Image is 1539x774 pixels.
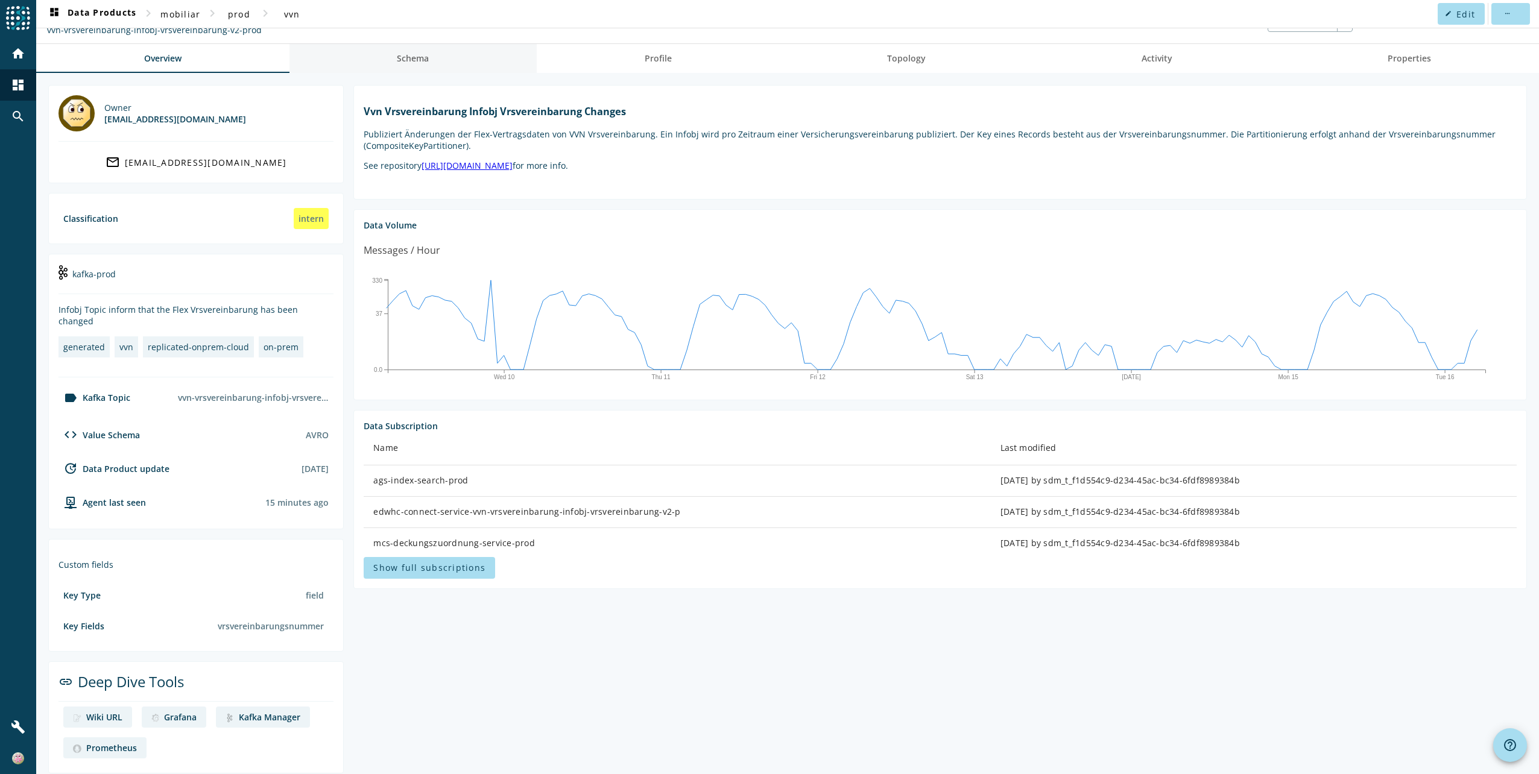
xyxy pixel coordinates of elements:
[258,6,273,20] mat-icon: chevron_right
[142,706,206,728] a: deep dive imageGrafana
[301,585,329,606] div: field
[265,497,329,508] div: Agents typically reports every 15min to 1h
[63,461,78,476] mat-icon: update
[58,95,95,131] img: deadpool@mobi.ch
[991,465,1517,497] td: [DATE] by sdm_t_f1d554c9-d234-45ac-bc34-6fdf8989384b
[58,461,169,476] div: Data Product update
[106,155,120,169] mat-icon: mail_outline
[47,7,62,21] mat-icon: dashboard
[302,463,329,474] div: [DATE]
[991,432,1517,465] th: Last modified
[160,8,200,20] span: mobiliar
[58,391,130,405] div: Kafka Topic
[63,427,78,442] mat-icon: code
[164,711,197,723] div: Grafana
[273,3,311,25] button: vvn
[58,495,146,509] div: agent-env-prod
[494,374,515,380] text: Wed 10
[364,105,1517,118] h1: Vvn Vrsvereinbarung Infobj Vrsvereinbarung Changes
[373,506,981,518] div: edwhc-connect-service-vvn-vrsvereinbarung-infobj-vrsvereinbarung-v2-p
[148,341,249,353] div: replicated-onprem-cloud
[151,714,159,722] img: deep dive image
[216,706,310,728] a: deep dive imageKafka Manager
[1436,374,1455,380] text: Tue 16
[11,720,25,734] mat-icon: build
[364,128,1517,151] p: Publiziert Änderungen der Flex-Vertragsdaten von VVN Vrsvereinbarung. Ein Infobj wird pro Zeitrau...
[373,277,383,283] text: 330
[364,243,440,258] div: Messages / Hour
[11,78,25,92] mat-icon: dashboard
[1388,54,1431,63] span: Properties
[156,3,205,25] button: mobiliar
[58,559,333,570] div: Custom fields
[63,341,105,353] div: generated
[373,562,485,573] span: Show full subscriptions
[58,304,333,327] div: Infobj Topic inform that the Flex Vrsvereinbarung has been changed
[63,213,118,224] div: Classification
[306,429,329,441] div: AVRO
[125,157,287,168] div: [EMAIL_ADDRESS][DOMAIN_NAME]
[42,3,141,25] button: Data Products
[63,590,101,601] div: Key Type
[1122,374,1142,380] text: [DATE]
[228,8,250,20] span: prod
[645,54,672,63] span: Profile
[58,151,333,173] a: [EMAIL_ADDRESS][DOMAIN_NAME]
[373,537,981,549] div: mcs-deckungszuordnung-service-prod
[264,341,299,353] div: on-prem
[652,374,671,380] text: Thu 11
[141,6,156,20] mat-icon: chevron_right
[47,7,136,21] span: Data Products
[887,54,926,63] span: Topology
[220,3,258,25] button: prod
[364,420,1517,432] div: Data Subscription
[63,620,104,632] div: Key Fields
[397,54,429,63] span: Schema
[364,432,991,465] th: Name
[104,102,246,113] div: Owner
[373,474,981,486] div: ags-index-search-prod
[86,711,122,723] div: Wiki URL
[284,8,300,20] span: vvn
[226,714,234,722] img: deep dive image
[73,744,81,753] img: deep dive image
[58,672,333,702] div: Deep Dive Tools
[1445,10,1452,17] mat-icon: edit
[63,706,132,728] a: deep dive imageWiki URL
[173,387,333,408] div: vvn-vrsvereinbarung-infobj-vrsvereinbarung-v2-prod
[73,714,81,722] img: deep dive image
[11,109,25,124] mat-icon: search
[1438,3,1485,25] button: Edit
[58,265,68,280] img: kafka-prod
[144,54,182,63] span: Overview
[119,341,133,353] div: vvn
[376,310,383,316] text: 37
[104,113,246,125] div: [EMAIL_ADDRESS][DOMAIN_NAME]
[1503,738,1517,752] mat-icon: help_outline
[811,374,826,380] text: Fri 12
[12,752,24,764] img: 3dea2a89eac8bf533c9254fe83012bd2
[58,675,73,689] mat-icon: link
[1268,9,1337,31] button: Watch
[47,24,419,36] div: Kafka Topic: vvn-vrsvereinbarung-infobj-vrsvereinbarung-v2-prod
[63,737,147,758] a: deep dive imagePrometheus
[1456,8,1475,20] span: Edit
[364,160,1517,171] p: See repository for more info.
[966,374,984,380] text: Sat 13
[294,208,329,229] div: intern
[991,497,1517,528] td: [DATE] by sdm_t_f1d554c9-d234-45ac-bc34-6fdf8989384b
[86,742,137,754] div: Prometheus
[205,6,220,20] mat-icon: chevron_right
[991,528,1517,559] td: [DATE] by sdm_t_f1d554c9-d234-45ac-bc34-6fdf8989384b
[6,6,30,30] img: spoud-logo.svg
[364,557,495,579] button: Show full subscriptions
[58,427,140,442] div: Value Schema
[422,160,513,171] a: [URL][DOMAIN_NAME]
[213,615,329,637] div: vrsvereinbarungsnummer
[364,219,1517,231] div: Data Volume
[58,264,333,294] div: kafka-prod
[1278,374,1299,380] text: Mon 15
[374,366,382,373] text: 0.0
[63,391,78,405] mat-icon: label
[1142,54,1172,63] span: Activity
